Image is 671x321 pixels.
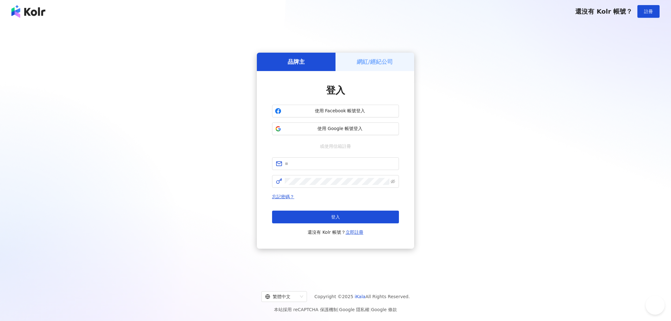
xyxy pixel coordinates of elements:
[646,296,665,315] iframe: Help Scout Beacon - Open
[371,307,397,312] a: Google 條款
[272,105,399,117] button: 使用 Facebook 帳號登入
[274,306,397,313] span: 本站採用 reCAPTCHA 保護機制
[355,294,366,299] a: iKala
[308,228,363,236] span: 還沒有 Kolr 帳號？
[11,5,45,18] img: logo
[575,8,632,15] span: 還沒有 Kolr 帳號？
[316,143,355,150] span: 或使用信箱註冊
[284,126,396,132] span: 使用 Google 帳號登入
[346,230,363,235] a: 立即註冊
[272,122,399,135] button: 使用 Google 帳號登入
[272,211,399,223] button: 登入
[288,58,305,66] h5: 品牌主
[339,307,369,312] a: Google 隱私權
[391,179,395,184] span: eye-invisible
[331,214,340,219] span: 登入
[644,9,653,14] span: 註冊
[315,293,410,300] span: Copyright © 2025 All Rights Reserved.
[326,85,345,96] span: 登入
[637,5,660,18] button: 註冊
[357,58,393,66] h5: 網紅/經紀公司
[265,292,297,302] div: 繁體中文
[272,194,294,199] a: 忘記密碼？
[338,307,339,312] span: |
[284,108,396,114] span: 使用 Facebook 帳號登入
[369,307,371,312] span: |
